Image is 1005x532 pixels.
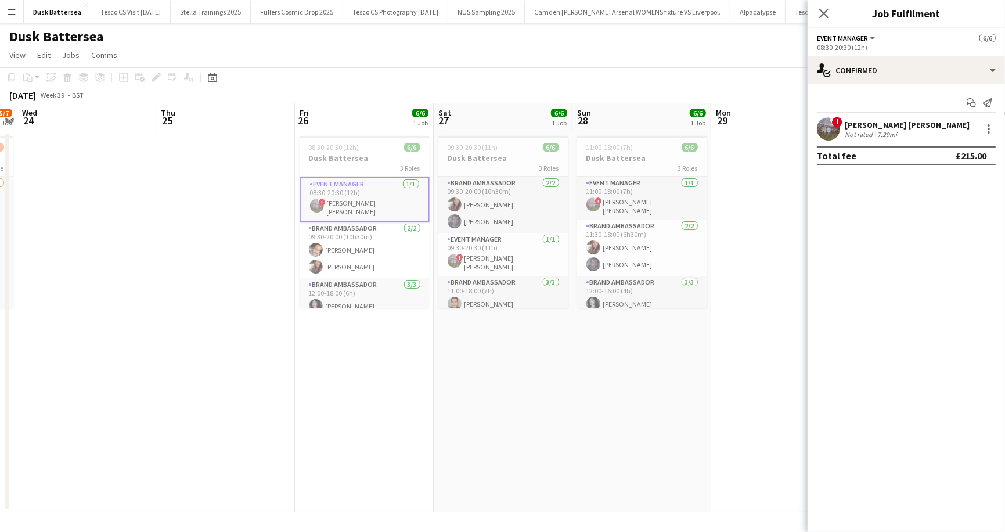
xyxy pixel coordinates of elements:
[525,1,730,23] button: Camden [PERSON_NAME] Arsenal WOMENS fixture VS Liverpool.
[817,34,868,42] span: Event Manager
[91,1,171,23] button: Tesco CS Visit [DATE]
[161,107,175,118] span: Thu
[786,1,891,23] button: Tesco CS Photography [DATE]
[319,199,326,206] span: !
[979,34,996,42] span: 6/6
[678,164,698,172] span: 3 Roles
[817,150,856,161] div: Total fee
[543,143,559,152] span: 6/6
[87,48,122,63] a: Comms
[438,276,568,349] app-card-role: Brand Ambassador3/311:00-18:00 (7h)[PERSON_NAME]
[251,1,343,23] button: Fullers Cosmic Drop 2025
[956,150,986,161] div: £215.00
[62,50,80,60] span: Jobs
[38,91,67,99] span: Week 39
[9,28,103,45] h1: Dusk Battersea
[300,177,430,222] app-card-role: Event Manager1/108:30-20:30 (12h)![PERSON_NAME] [PERSON_NAME]
[413,118,428,127] div: 1 Job
[577,276,707,349] app-card-role: Brand Ambassador3/312:00-16:00 (4h)[PERSON_NAME]
[438,177,568,233] app-card-role: Brand Ambassador2/209:30-20:00 (10h30m)[PERSON_NAME][PERSON_NAME]
[716,107,731,118] span: Mon
[808,56,1005,84] div: Confirmed
[171,1,251,23] button: Stella Trainings 2025
[437,114,451,127] span: 27
[72,91,84,99] div: BST
[159,114,175,127] span: 25
[845,130,875,139] div: Not rated
[20,114,37,127] span: 24
[832,117,842,127] span: !
[298,114,309,127] span: 26
[690,118,705,127] div: 1 Job
[586,143,633,152] span: 11:00-18:00 (7h)
[577,153,707,163] h3: Dusk Battersea
[91,50,117,60] span: Comms
[575,114,591,127] span: 28
[300,222,430,278] app-card-role: Brand Ambassador2/209:30-20:00 (10h30m)[PERSON_NAME][PERSON_NAME]
[5,48,30,63] a: View
[438,153,568,163] h3: Dusk Battersea
[551,109,567,117] span: 6/6
[404,143,420,152] span: 6/6
[300,107,309,118] span: Fri
[817,34,877,42] button: Event Manager
[552,118,567,127] div: 1 Job
[300,153,430,163] h3: Dusk Battersea
[456,254,463,261] span: !
[438,233,568,276] app-card-role: Event Manager1/109:30-20:30 (11h)![PERSON_NAME] [PERSON_NAME]
[682,143,698,152] span: 6/6
[595,197,602,204] span: !
[309,143,359,152] span: 08:30-20:30 (12h)
[730,1,786,23] button: Alpacalypse
[577,177,707,220] app-card-role: Event Manager1/111:00-18:00 (7h)![PERSON_NAME] [PERSON_NAME]
[57,48,84,63] a: Jobs
[300,278,430,351] app-card-role: Brand Ambassador3/312:00-18:00 (6h)[PERSON_NAME]
[412,109,428,117] span: 6/6
[808,6,1005,21] h3: Job Fulfilment
[539,164,559,172] span: 3 Roles
[448,143,498,152] span: 09:30-20:30 (11h)
[9,50,26,60] span: View
[300,136,430,308] app-job-card: 08:30-20:30 (12h)6/6Dusk Battersea3 RolesEvent Manager1/108:30-20:30 (12h)![PERSON_NAME] [PERSON_...
[817,43,996,52] div: 08:30-20:30 (12h)
[37,50,51,60] span: Edit
[577,136,707,308] app-job-card: 11:00-18:00 (7h)6/6Dusk Battersea3 RolesEvent Manager1/111:00-18:00 (7h)![PERSON_NAME] [PERSON_NA...
[690,109,706,117] span: 6/6
[875,130,899,139] div: 7.29mi
[577,107,591,118] span: Sun
[448,1,525,23] button: NUS Sampling 2025
[24,1,91,23] button: Dusk Battersea
[9,89,36,101] div: [DATE]
[438,107,451,118] span: Sat
[438,136,568,308] app-job-card: 09:30-20:30 (11h)6/6Dusk Battersea3 RolesBrand Ambassador2/209:30-20:00 (10h30m)[PERSON_NAME][PER...
[845,120,970,130] div: [PERSON_NAME] [PERSON_NAME]
[22,107,37,118] span: Wed
[577,220,707,276] app-card-role: Brand Ambassador2/211:30-18:00 (6h30m)[PERSON_NAME][PERSON_NAME]
[714,114,731,127] span: 29
[33,48,55,63] a: Edit
[343,1,448,23] button: Tesco CS Photography [DATE]
[401,164,420,172] span: 3 Roles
